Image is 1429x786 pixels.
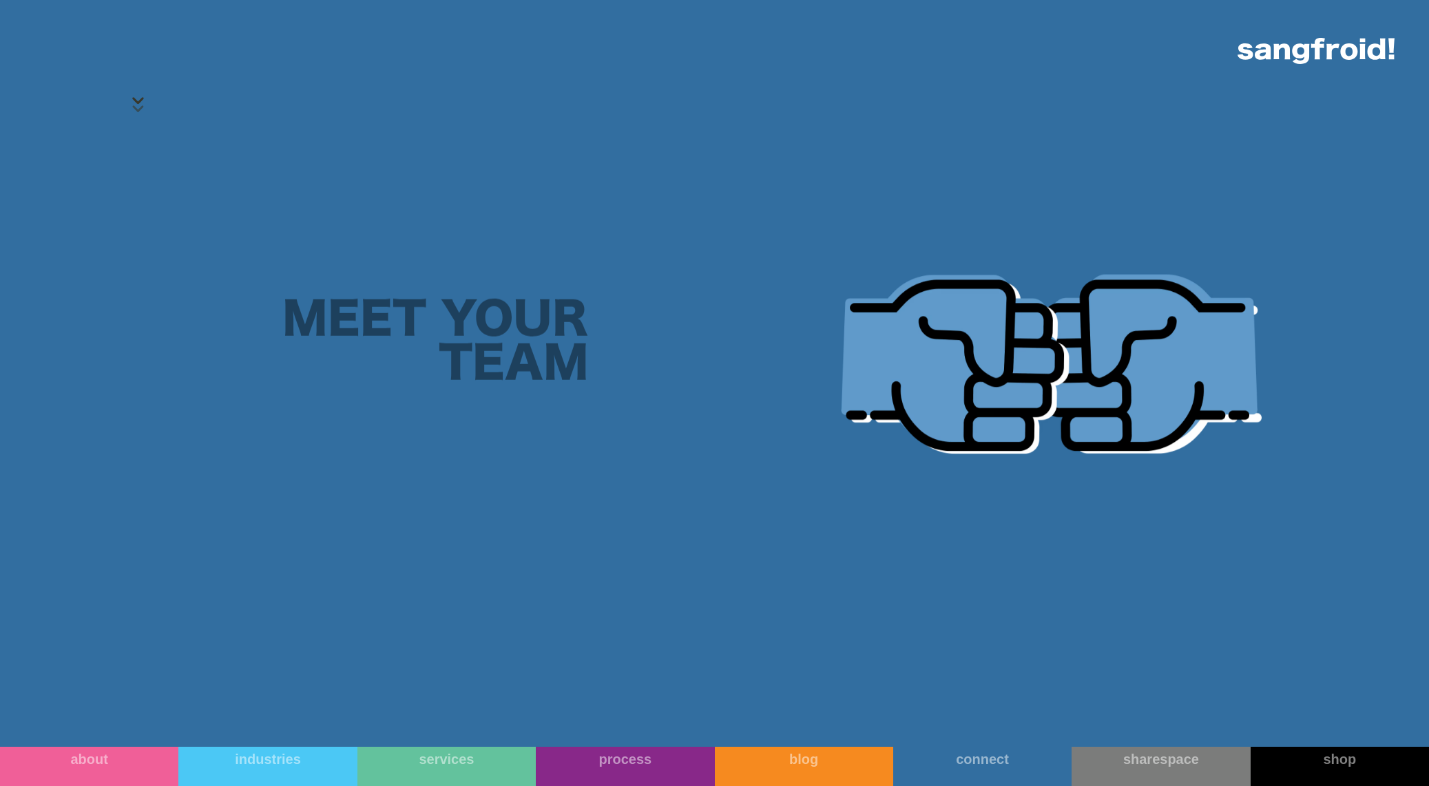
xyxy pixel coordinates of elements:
a: sharespace [1072,747,1250,786]
div: sharespace [1072,751,1250,767]
a: services [357,747,536,786]
a: process [536,747,714,786]
div: connect [893,751,1072,767]
a: shop [1251,747,1429,786]
a: industries [178,747,357,786]
img: logo [1238,38,1395,64]
div: services [357,751,536,767]
div: process [536,751,714,767]
div: Say Hello [498,452,549,465]
a: connect [893,747,1072,786]
div: blog [715,751,893,767]
div: industries [178,751,357,767]
a: blog [715,747,893,786]
div: shop [1251,751,1429,767]
h2: MEET YOUR TEAM [282,298,589,386]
